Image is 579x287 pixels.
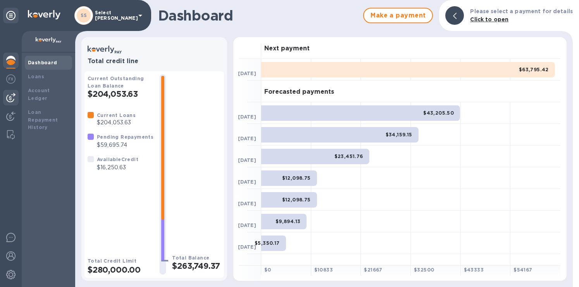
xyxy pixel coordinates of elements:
b: $ 0 [264,267,271,273]
b: Loans [28,74,44,79]
h2: $204,053.63 [88,89,153,99]
p: Select [PERSON_NAME] [95,10,134,21]
b: $12,098.75 [282,197,311,203]
b: $ 10833 [314,267,333,273]
span: Make a payment [370,11,426,20]
b: [DATE] [238,70,256,76]
b: $43,205.50 [423,110,454,116]
img: Foreign exchange [6,74,16,84]
b: $ 54167 [514,267,532,273]
b: [DATE] [238,222,256,228]
h1: Dashboard [158,7,359,24]
b: SS [81,12,87,18]
b: $ 43333 [464,267,484,273]
h3: Total credit line [88,58,221,65]
b: Available Credit [97,156,138,162]
button: Make a payment [363,8,433,23]
b: $9,894.13 [276,218,301,224]
b: [DATE] [238,201,256,206]
b: $63,795.42 [519,67,549,72]
h3: Forecasted payments [264,88,334,96]
b: Click to open [470,16,508,22]
h2: $263,749.37 [172,261,221,271]
h3: Next payment [264,45,310,52]
p: $204,053.63 [97,119,136,127]
b: Total Balance [172,255,209,261]
b: Account Ledger [28,88,50,101]
b: Total Credit Limit [88,258,136,264]
b: $12,098.75 [282,175,311,181]
b: $ 32500 [414,267,434,273]
b: Current Loans [97,112,136,118]
b: [DATE] [238,244,256,250]
b: [DATE] [238,136,256,141]
b: Please select a payment for details [470,8,573,14]
b: Dashboard [28,60,57,65]
b: [DATE] [238,114,256,120]
h2: $280,000.00 [88,265,153,275]
b: [DATE] [238,157,256,163]
p: $16,250.63 [97,163,138,172]
div: Unpin categories [3,8,19,23]
b: $23,451.76 [334,153,363,159]
b: Loan Repayment History [28,109,58,131]
b: $5,350.17 [255,240,280,246]
b: Current Outstanding Loan Balance [88,76,144,89]
p: $59,695.74 [97,141,153,149]
b: [DATE] [238,179,256,185]
b: $ 21667 [364,267,382,273]
b: $34,159.15 [386,132,412,137]
img: Logo [28,10,60,19]
b: Pending Repayments [97,134,153,140]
